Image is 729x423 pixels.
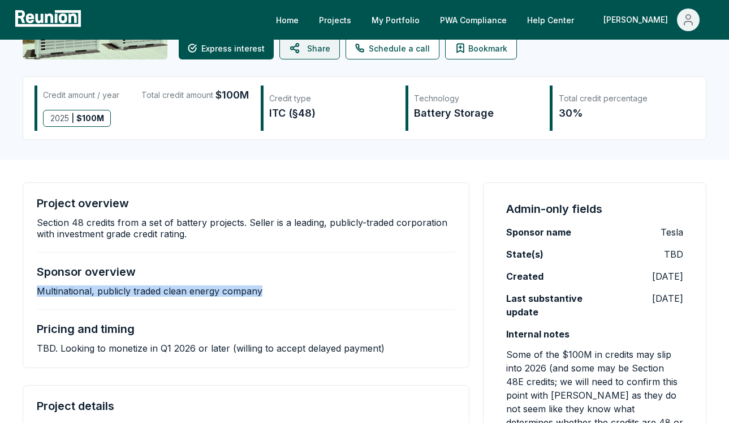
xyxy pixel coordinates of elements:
[506,201,602,217] h4: Admin-only fields
[363,8,429,31] a: My Portfolio
[37,217,455,240] p: Section 48 credits from a set of battery projects. Seller is a leading, publicly-traded corporati...
[71,110,74,126] span: |
[664,247,683,261] p: TBD
[661,225,683,239] p: Tesla
[310,8,360,31] a: Projects
[37,343,385,354] p: TBD. Looking to monetize in Q1 2026 or later (willing to accept delayed payment)
[141,87,249,103] div: Total credit amount
[269,105,393,121] div: ITC (§48)
[652,270,683,283] p: [DATE]
[431,8,516,31] a: PWA Compliance
[215,87,249,103] span: $100M
[37,196,129,210] h4: Project overview
[506,247,543,261] label: State(s)
[414,105,538,121] div: Battery Storage
[267,8,308,31] a: Home
[269,93,393,104] div: Credit type
[346,37,439,59] a: Schedule a call
[43,87,119,103] div: Credit amount / year
[37,285,262,297] p: Multinational, publicly traded clean energy company
[506,327,570,341] label: Internal notes
[652,292,683,305] p: [DATE]
[506,270,543,283] label: Created
[37,265,136,279] h4: Sponsor overview
[279,37,340,59] button: Share
[445,37,517,59] button: Bookmark
[603,8,672,31] div: [PERSON_NAME]
[506,292,595,319] label: Last substantive update
[506,225,571,239] label: Sponsor name
[518,8,583,31] a: Help Center
[267,8,718,31] nav: Main
[559,93,683,104] div: Total credit percentage
[37,322,135,336] h4: Pricing and timing
[179,37,274,59] button: Express interest
[37,399,455,413] h4: Project details
[50,110,69,126] span: 2025
[594,8,709,31] button: [PERSON_NAME]
[76,110,104,126] span: $ 100M
[559,105,683,121] div: 30%
[414,93,538,104] div: Technology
